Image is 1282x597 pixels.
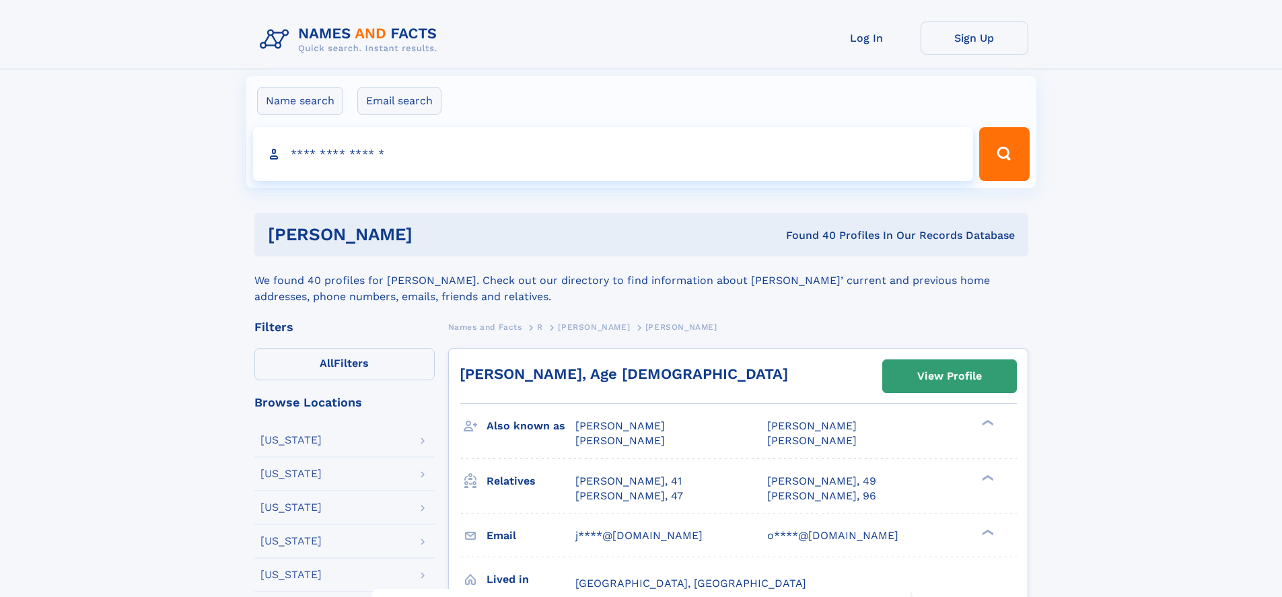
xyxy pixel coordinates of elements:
[254,396,435,409] div: Browse Locations
[558,322,630,332] span: [PERSON_NAME]
[487,568,575,591] h3: Lived in
[599,228,1015,243] div: Found 40 Profiles In Our Records Database
[813,22,921,55] a: Log In
[575,489,683,503] a: [PERSON_NAME], 47
[320,357,334,370] span: All
[978,528,995,536] div: ❯
[767,489,876,503] a: [PERSON_NAME], 96
[254,348,435,380] label: Filters
[460,365,788,382] a: [PERSON_NAME], Age [DEMOGRAPHIC_DATA]
[253,127,974,181] input: search input
[767,419,857,432] span: [PERSON_NAME]
[260,502,322,513] div: [US_STATE]
[260,569,322,580] div: [US_STATE]
[978,473,995,482] div: ❯
[257,87,343,115] label: Name search
[254,321,435,333] div: Filters
[537,318,543,335] a: R
[575,419,665,432] span: [PERSON_NAME]
[254,22,448,58] img: Logo Names and Facts
[357,87,441,115] label: Email search
[575,434,665,447] span: [PERSON_NAME]
[268,226,600,243] h1: [PERSON_NAME]
[921,22,1028,55] a: Sign Up
[254,256,1028,305] div: We found 40 profiles for [PERSON_NAME]. Check out our directory to find information about [PERSON...
[487,470,575,493] h3: Relatives
[645,322,717,332] span: [PERSON_NAME]
[487,415,575,437] h3: Also known as
[917,361,982,392] div: View Profile
[575,474,682,489] a: [PERSON_NAME], 41
[448,318,522,335] a: Names and Facts
[260,536,322,547] div: [US_STATE]
[978,419,995,427] div: ❯
[767,434,857,447] span: [PERSON_NAME]
[575,577,806,590] span: [GEOGRAPHIC_DATA], [GEOGRAPHIC_DATA]
[260,435,322,446] div: [US_STATE]
[537,322,543,332] span: R
[487,524,575,547] h3: Email
[558,318,630,335] a: [PERSON_NAME]
[260,468,322,479] div: [US_STATE]
[883,360,1016,392] a: View Profile
[767,474,876,489] a: [PERSON_NAME], 49
[979,127,1029,181] button: Search Button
